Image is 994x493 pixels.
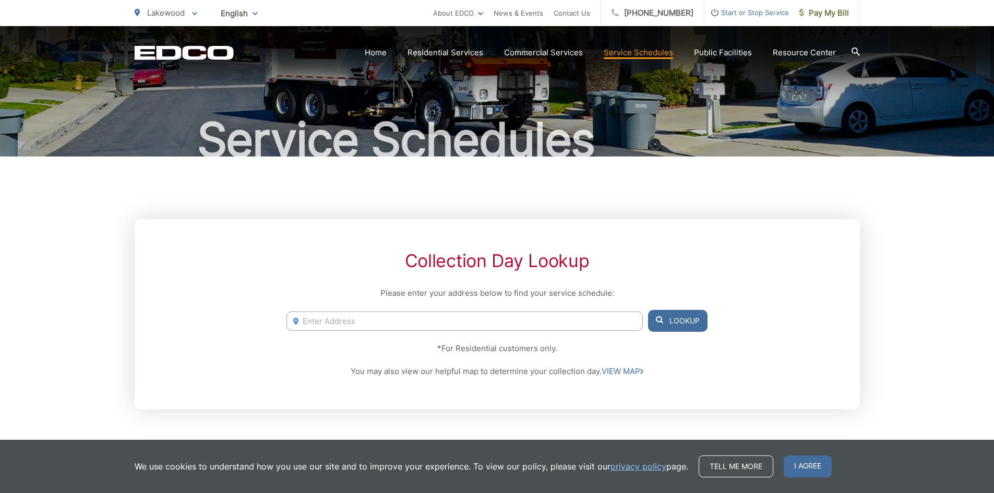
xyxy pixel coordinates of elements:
[773,46,836,59] a: Resource Center
[213,4,266,22] span: English
[602,365,643,378] a: VIEW MAP
[648,310,708,332] button: Lookup
[286,342,707,355] p: *For Residential customers only.
[504,46,583,59] a: Commercial Services
[784,455,832,477] span: I agree
[286,250,707,271] h2: Collection Day Lookup
[135,460,688,473] p: We use cookies to understand how you use our site and to improve your experience. To view our pol...
[408,46,483,59] a: Residential Services
[694,46,752,59] a: Public Facilities
[799,7,849,19] span: Pay My Bill
[365,46,387,59] a: Home
[554,7,590,19] a: Contact Us
[286,287,707,299] p: Please enter your address below to find your service schedule:
[610,460,666,473] a: privacy policy
[135,45,234,60] a: EDCD logo. Return to the homepage.
[286,311,642,331] input: Enter Address
[147,8,185,18] span: Lakewood
[286,365,707,378] p: You may also view our helpful map to determine your collection day.
[699,455,773,477] a: Tell me more
[433,7,483,19] a: About EDCO
[135,114,860,166] h1: Service Schedules
[604,46,673,59] a: Service Schedules
[494,7,543,19] a: News & Events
